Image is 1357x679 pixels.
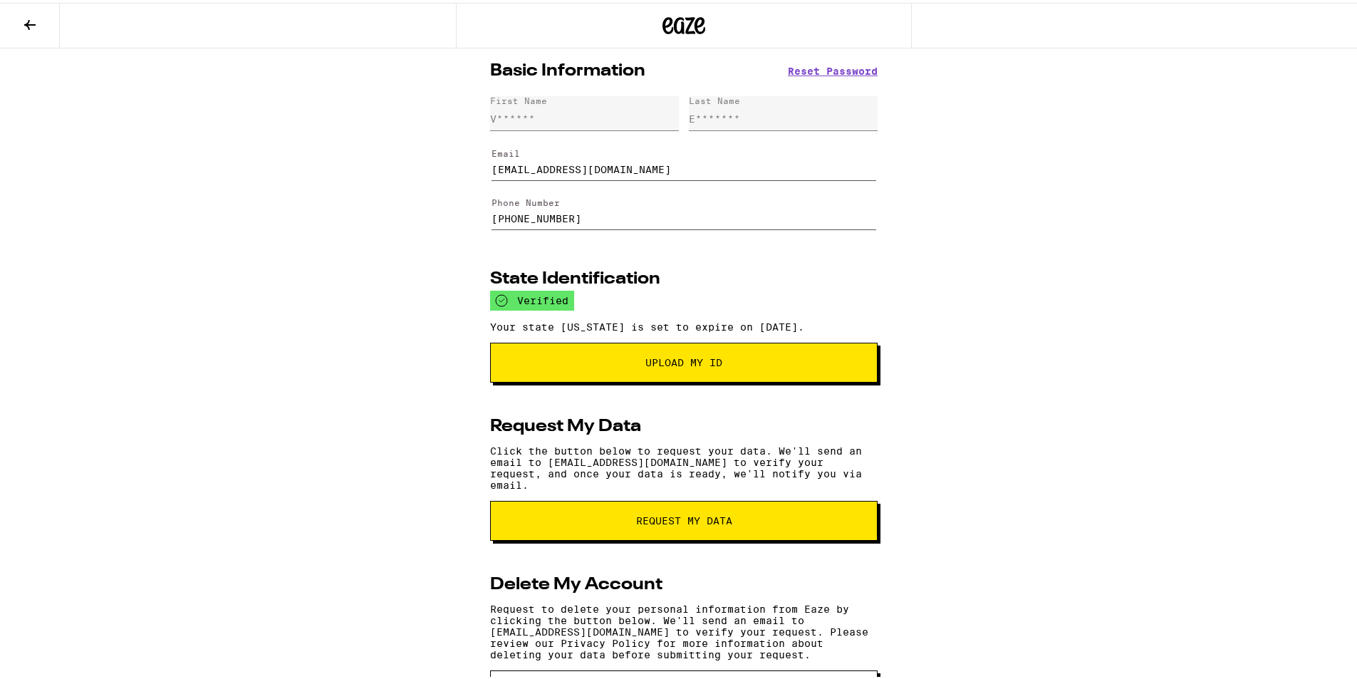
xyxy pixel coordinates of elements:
button: request my data [490,498,878,538]
span: request my data [636,513,732,523]
form: Edit Email Address [490,133,878,183]
label: Phone Number [492,195,560,204]
span: Hi. Need any help? [9,10,103,21]
button: Reset Password [788,63,878,73]
form: Edit Phone Number [490,183,878,233]
span: Upload My ID [645,355,722,365]
label: Email [492,146,520,155]
p: Click the button below to request your data. We'll send an email to [EMAIL_ADDRESS][DOMAIN_NAME] ... [490,442,878,488]
p: Your state [US_STATE] is set to expire on [DATE]. [490,318,878,330]
button: Upload My ID [490,340,878,380]
h2: Basic Information [490,60,645,77]
div: Last Name [689,93,740,103]
h2: State Identification [490,268,660,285]
h2: Delete My Account [490,574,662,591]
h2: Request My Data [490,415,641,432]
p: Request to delete your personal information from Eaze by clicking the button below. We'll send an... [490,601,878,658]
div: verified [490,288,574,308]
div: First Name [490,93,547,103]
